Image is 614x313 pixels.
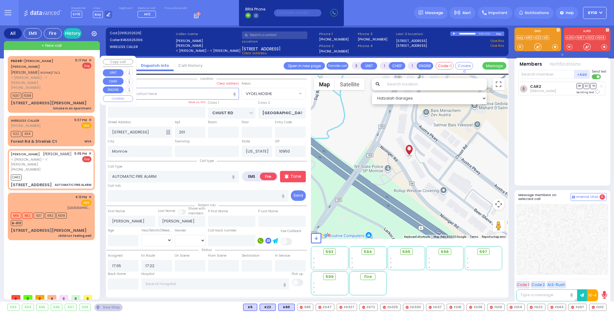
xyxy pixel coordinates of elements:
[79,304,91,311] div: 599
[571,306,574,309] img: red-radio-icon.svg
[11,58,24,63] span: FD249 -
[118,31,141,35] span: [0915202529]
[278,304,295,311] div: BLS
[175,228,186,233] label: Gender
[67,206,91,210] span: Mount Sinai Hospital
[141,228,172,233] div: Year/Month/Week/Day
[490,306,493,309] img: red-radio-icon.svg
[246,91,272,97] span: VYOEL MOSHE
[89,151,91,156] span: ✕
[51,304,62,311] div: 596
[242,120,249,125] label: Floor
[455,62,473,70] button: Covered
[337,304,357,311] div: FD327
[592,74,601,80] label: Turn off text
[313,285,315,290] span: -
[449,306,452,309] img: red-radio-icon.svg
[11,139,57,145] div: Forest Rd & Strelisk Ct
[590,83,596,89] span: TR
[275,253,290,258] label: In Service
[313,281,315,285] span: -
[136,63,174,68] a: Dispatch info
[488,10,508,16] span: Important
[319,49,349,53] label: [PHONE_NUMBER]
[565,35,575,40] a: KJFD
[108,272,126,276] label: Back Home
[588,10,597,16] span: KY10
[291,173,301,180] p: Tone
[358,43,394,49] span: Phone 4
[319,43,356,49] span: Phone 2
[166,130,170,135] span: Other building occupants
[589,304,607,311] div: FD12
[242,81,251,86] label: Areas
[586,35,595,40] a: FD12
[103,69,124,76] button: UNIT
[71,7,86,10] label: Dispatcher
[11,157,72,167] span: ר' [PERSON_NAME] - ר' [PERSON_NAME]
[108,120,131,125] label: Street Address
[175,253,189,258] label: On Scene
[326,274,334,280] span: 599
[577,91,601,94] span: Sending text
[493,78,505,90] button: Toggle fullscreen view
[144,12,151,16] span: M12
[198,248,215,252] span: Status
[103,86,124,94] button: ENGINE
[138,7,158,10] label: Medic on call
[318,306,321,309] img: red-radio-icon.svg
[383,78,487,90] input: Search location
[83,295,92,300] span: 0
[24,28,42,39] div: EMS
[358,37,387,41] label: [PHONE_NUMBER]
[165,7,187,10] label: Fire units on call
[141,272,154,276] label: Hospital
[484,30,485,37] div: /
[406,306,409,309] img: red-radio-icon.svg
[314,78,335,90] button: Show street map
[11,70,60,75] span: [PERSON_NAME] בערקאוויטש
[176,38,240,43] label: [PERSON_NAME]
[275,120,292,125] label: Entry Code
[82,63,91,69] span: Fire
[534,35,542,40] a: K22
[258,100,270,105] label: Cross 2
[510,306,513,309] img: red-radio-icon.svg
[22,93,33,99] span: FD38
[175,120,180,125] label: Apt
[108,253,123,258] label: Assigned
[37,304,48,311] div: 595
[390,256,392,261] span: -
[11,75,73,85] span: ר' [PERSON_NAME] - ר' [PERSON_NAME]
[466,304,485,311] div: FD38
[58,234,91,238] div: child not feeling well
[527,304,545,311] div: FD22
[530,306,533,309] img: red-radio-icon.svg
[530,89,556,93] span: Isaac Friedman
[403,304,424,311] div: FD330
[208,100,219,105] label: Cross 1
[11,123,40,128] span: [PHONE_NUMBER]
[121,37,143,42] span: 8456625366
[426,304,444,311] div: FD37
[188,100,205,104] label: Save as POI
[390,265,392,270] span: -
[176,43,240,48] label: [PERSON_NAME]
[396,38,427,43] a: [STREET_ADDRESS]
[485,30,490,37] div: 0:10
[482,62,506,70] button: Message
[74,118,87,122] span: 5:07 PM
[396,31,450,37] label: Last 3 location
[24,9,64,16] img: Logo
[208,228,237,233] label: Call back number
[548,304,566,311] div: FD63
[71,11,82,18] span: KY10
[419,10,423,15] img: message.svg
[158,209,175,213] label: Last Name
[103,78,124,85] button: CHIEF
[574,70,590,79] button: +Add
[396,43,427,48] a: [STREET_ADDRESS]
[313,261,315,265] span: -
[516,35,524,40] a: bay
[208,253,226,258] label: From Scene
